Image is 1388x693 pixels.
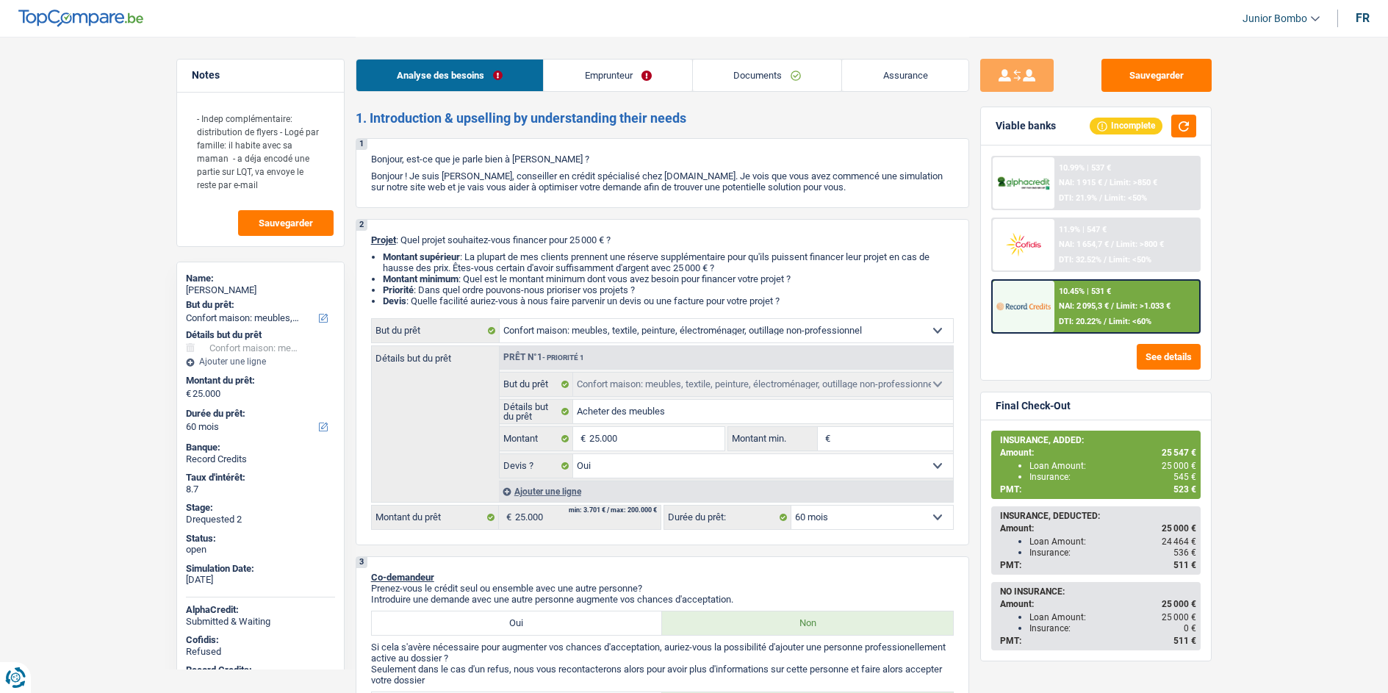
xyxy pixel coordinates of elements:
[186,356,335,367] div: Ajouter une ligne
[371,234,954,245] p: : Quel projet souhaitez-vous financer pour 25 000 € ?
[1059,287,1111,296] div: 10.45% | 531 €
[1162,536,1196,547] span: 24 464 €
[500,400,574,423] label: Détails but du prêt
[186,664,335,676] div: Record Credits:
[1111,240,1114,249] span: /
[186,502,335,514] div: Stage:
[383,295,406,306] span: Devis
[818,427,834,450] span: €
[1109,317,1151,326] span: Limit: <60%
[500,454,574,478] label: Devis ?
[186,284,335,296] div: [PERSON_NAME]
[996,292,1051,320] img: Record Credits
[1000,586,1196,597] div: NO INSURANCE:
[1059,193,1097,203] span: DTI: 21.9%
[186,472,335,484] div: Taux d'intérêt:
[372,506,499,529] label: Montant du prêt
[259,218,313,228] span: Sauvegarder
[1173,547,1196,558] span: 536 €
[186,299,332,311] label: But du prêt:
[371,572,434,583] span: Co-demandeur
[573,427,589,450] span: €
[186,616,335,628] div: Submitted & Waiting
[383,273,459,284] strong: Montant minimum
[383,284,954,295] li: : Dans quel ordre pouvons-nous prioriser vos projets ?
[1231,7,1320,31] a: Junior Bombo
[186,634,335,646] div: Cofidis:
[1029,536,1196,547] div: Loan Amount:
[996,231,1051,258] img: Cofidis
[1029,547,1196,558] div: Insurance:
[186,329,335,341] div: Détails but du prêt
[664,506,791,529] label: Durée du prêt:
[372,346,499,363] label: Détails but du prêt
[18,10,143,27] img: TopCompare Logo
[186,442,335,453] div: Banque:
[1000,448,1196,458] div: Amount:
[371,594,954,605] p: Introduire une demande avec une autre personne augmente vos chances d'acceptation.
[1101,59,1212,92] button: Sauvegarder
[383,295,954,306] li: : Quelle facilité auriez-vous à nous faire parvenir un devis ou une facture pour votre projet ?
[1099,193,1102,203] span: /
[192,69,329,82] h5: Notes
[238,210,334,236] button: Sauvegarder
[186,484,335,495] div: 8.7
[1090,118,1162,134] div: Incomplete
[1029,612,1196,622] div: Loan Amount:
[1162,599,1196,609] span: 25 000 €
[1104,317,1107,326] span: /
[1116,301,1171,311] span: Limit: >1.033 €
[1029,472,1196,482] div: Insurance:
[1059,225,1107,234] div: 11.9% | 547 €
[569,507,657,514] div: min: 3.701 € / max: 200.000 €
[186,453,335,465] div: Record Credits
[996,400,1071,412] div: Final Check-Out
[186,388,191,400] span: €
[500,427,574,450] label: Montant
[371,234,396,245] span: Projet
[186,574,335,586] div: [DATE]
[693,60,842,91] a: Documents
[1000,435,1196,445] div: INSURANCE, ADDED:
[371,170,954,193] p: Bonjour ! Je suis [PERSON_NAME], conseiller en crédit spécialisé chez [DOMAIN_NAME]. Je vois que ...
[186,514,335,525] div: Drequested 2
[1109,255,1151,265] span: Limit: <50%
[186,646,335,658] div: Refused
[1104,178,1107,187] span: /
[1184,623,1196,633] span: 0 €
[544,60,692,91] a: Emprunteur
[356,60,544,91] a: Analyse des besoins
[1243,12,1307,25] span: Junior Bombo
[356,110,969,126] h2: 1. Introduction & upselling by understanding their needs
[728,427,818,450] label: Montant min.
[1000,523,1196,534] div: Amount:
[1059,301,1109,311] span: NAI: 2 095,3 €
[371,154,954,165] p: Bonjour, est-ce que je parle bien à [PERSON_NAME] ?
[372,319,500,342] label: But du prêt
[499,481,953,502] div: Ajouter une ligne
[371,642,954,664] p: Si cela s'avère nécessaire pour augmenter vos chances d'acceptation, auriez-vous la possibilité d...
[186,544,335,556] div: open
[186,273,335,284] div: Name:
[542,353,584,362] span: - Priorité 1
[1000,560,1196,570] div: PMT:
[1104,255,1107,265] span: /
[1162,461,1196,471] span: 25 000 €
[500,373,574,396] label: But du prêt
[1029,461,1196,471] div: Loan Amount:
[383,251,460,262] strong: Montant supérieur
[1116,240,1164,249] span: Limit: >800 €
[1059,163,1111,173] div: 10.99% | 537 €
[1059,317,1101,326] span: DTI: 20.22%
[186,563,335,575] div: Simulation Date:
[1000,511,1196,521] div: INSURANCE, DEDUCTED:
[1356,11,1370,25] div: fr
[1059,255,1101,265] span: DTI: 32.52%
[1173,472,1196,482] span: 545 €
[356,557,367,568] div: 3
[1162,612,1196,622] span: 25 000 €
[371,664,954,686] p: Seulement dans le cas d'un refus, nous vous recontacterons alors pour avoir plus d'informations s...
[996,175,1051,192] img: AlphaCredit
[662,611,953,635] label: Non
[356,220,367,231] div: 2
